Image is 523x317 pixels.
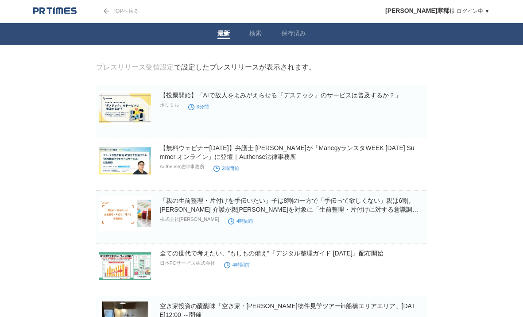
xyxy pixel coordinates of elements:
[90,8,139,14] a: TOPへ戻る
[213,166,239,171] time: 2時間前
[217,30,230,39] a: 最新
[188,104,209,109] time: 6分前
[104,8,109,14] img: arrow.png
[160,144,415,160] a: 【無料ウェビナー[DATE]】弁護士 [PERSON_NAME]が「ManegyランスタWEEK [DATE] Summer オンライン」に登壇｜Authense法律事務所
[160,92,401,99] a: 【投票開始】「AIで故人をよみがえらせる『デステック』のサービスは普及するか？」
[99,143,151,178] img: 【無料ウェビナー2025.8.26】弁護士 西尾公伸が「ManegyランスタWEEK 2025 Summer オンライン」に登壇｜Authense法律事務所
[281,30,306,39] a: 保存済み
[99,91,151,125] img: 【投票開始】「AIで故人をよみがえらせる『デステック』のサービスは普及するか？」
[160,216,219,223] p: 株式会社[PERSON_NAME]
[160,102,179,108] p: ポリミル
[160,260,215,267] p: 日本PCサービス株式会社
[224,262,250,267] time: 4時間前
[228,218,254,224] time: 4時間前
[249,30,262,39] a: 検索
[160,250,384,257] a: 全ての世代で考えたい、”もしもの備え”『デジタル整理ガイド [DATE]』配布開始
[160,197,418,222] a: 「親の生前整理・片付けを手伝いたい」子は8割の一方で「手伝って欲しくない」親は6割。[PERSON_NAME] 介護が親[PERSON_NAME]を対象に「生前整理・片付けに対する意識調査」を実施
[33,7,77,15] img: logo.png
[96,63,316,72] div: で設定したプレスリリースが表示されます。
[385,7,449,14] span: [PERSON_NAME]寒稀
[99,249,151,283] img: 全ての世代で考えたい、”もしもの備え”『デジタル整理ガイド 2025』配布開始
[96,63,174,71] a: プレスリリース受信設定
[385,8,490,14] a: [PERSON_NAME]寒稀様 ログイン中 ▼
[99,196,151,231] img: 「親の生前整理・片付けを手伝いたい」子は8割の一方で「手伝って欲しくない」親は6割。LIFULL 介護が親世代・子世代を対象に「生前整理・片付けに対する意識調査」を実施
[160,163,205,170] p: Authense法律事務所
